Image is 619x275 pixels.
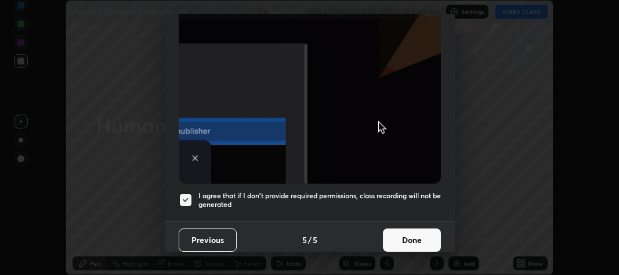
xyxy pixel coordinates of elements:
[383,228,441,252] button: Done
[302,234,307,246] h4: 5
[179,228,237,252] button: Previous
[313,234,317,246] h4: 5
[308,234,312,246] h4: /
[198,191,441,209] h5: I agree that if I don't provide required permissions, class recording will not be generated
